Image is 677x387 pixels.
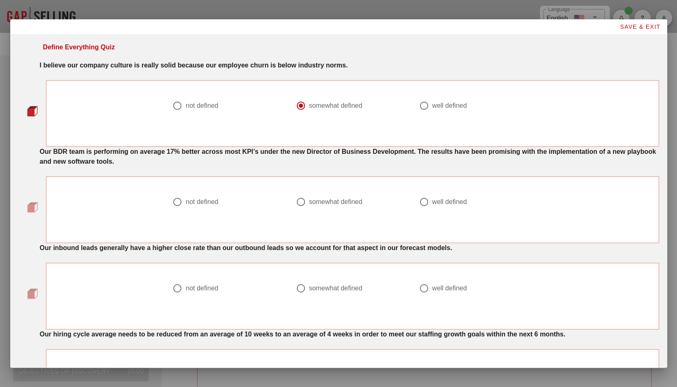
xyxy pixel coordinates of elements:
span: SAVE & EXIT [620,23,661,30]
img: question-bullet.png [27,202,38,213]
div: Define Everything Quiz [43,42,115,52]
div: not defined [186,198,218,206]
strong: I believe our company culture is really solid because our employee churn is below industry norms. [40,62,348,69]
img: question-bullet-actve.png [27,106,38,116]
div: somewhat defined [309,284,362,292]
div: not defined [186,102,218,110]
strong: Our inbound leads generally have a higher close rate than our outbound leads so we account for th... [40,244,452,251]
div: well defined [432,198,467,206]
img: question-bullet.png [27,288,38,299]
button: SAVE & EXIT [613,19,667,34]
div: somewhat defined [309,198,362,206]
strong: Our hiring cycle average needs to be reduced from an average of 10 weeks to an average of 4 weeks... [40,331,565,338]
div: well defined [432,102,467,110]
div: somewhat defined [309,102,362,110]
div: not defined [186,284,218,292]
strong: Our BDR team is performing on average 17% better across most KPI’s under the new Director of Busi... [40,148,656,165]
div: well defined [432,284,467,292]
